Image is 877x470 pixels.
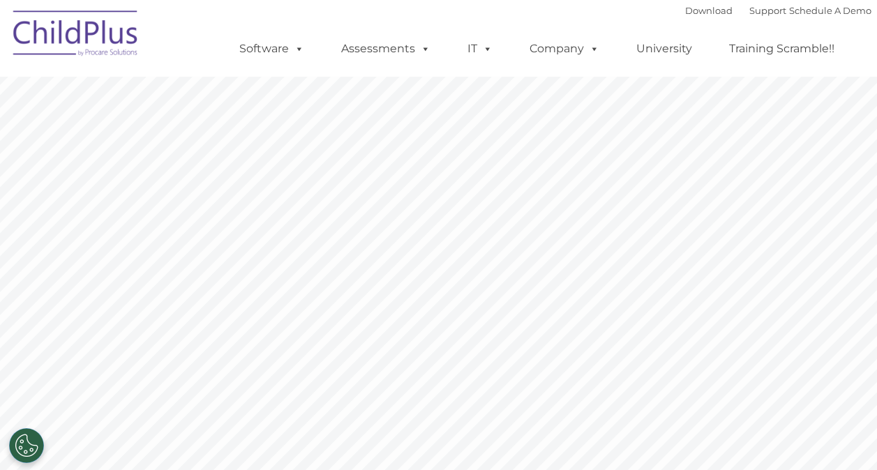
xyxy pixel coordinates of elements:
a: Software [225,35,318,63]
font: | [685,5,871,16]
a: University [622,35,706,63]
a: Download [685,5,733,16]
button: Cookies Settings [9,428,44,463]
a: Training Scramble!! [715,35,848,63]
a: Schedule A Demo [789,5,871,16]
img: ChildPlus by Procare Solutions [6,1,146,70]
a: IT [454,35,507,63]
a: Company [516,35,613,63]
a: Support [749,5,786,16]
a: Assessments [327,35,444,63]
